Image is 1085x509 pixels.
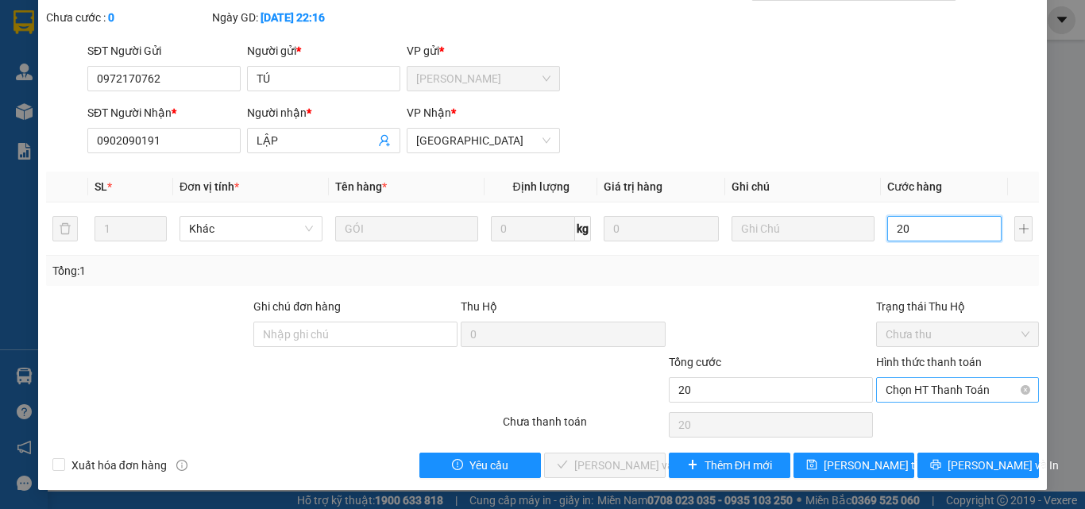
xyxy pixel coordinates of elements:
div: Ngày GD: [212,9,375,26]
b: [DATE] 22:16 [261,11,325,24]
span: info-circle [176,460,187,471]
span: Đơn vị tính [180,180,239,193]
span: [PERSON_NAME] thay đổi [824,457,951,474]
span: Thêm ĐH mới [705,457,772,474]
span: Chọn HT Thanh Toán [886,378,1029,402]
button: check[PERSON_NAME] và Giao hàng [544,453,666,478]
input: VD: Bàn, Ghế [335,216,478,241]
div: Người gửi [247,42,400,60]
div: SĐT Người Gửi [87,42,241,60]
span: Xuất hóa đơn hàng [65,457,173,474]
div: Người nhận [247,104,400,121]
span: save [806,459,817,472]
input: 0 [604,216,718,241]
label: Hình thức thanh toán [876,356,982,368]
span: Ninh Hòa [416,129,550,152]
span: Chưa thu [886,322,1029,346]
span: Định lượng [512,180,569,193]
span: Cước hàng [887,180,942,193]
button: save[PERSON_NAME] thay đổi [793,453,915,478]
div: Chưa thanh toán [501,413,667,441]
label: Ghi chú đơn hàng [253,300,341,313]
span: exclamation-circle [452,459,463,472]
b: 0 [108,11,114,24]
input: Ghi chú đơn hàng [253,322,458,347]
span: Tổng cước [669,356,721,368]
button: exclamation-circleYêu cầu [419,453,541,478]
span: plus [687,459,698,472]
span: user-add [378,134,391,147]
span: Giá trị hàng [604,180,662,193]
button: plus [1014,216,1033,241]
span: SL [95,180,107,193]
span: [PERSON_NAME] và In [948,457,1059,474]
div: SĐT Người Nhận [87,104,241,121]
span: close-circle [1021,385,1030,395]
div: Trạng thái Thu Hộ [876,298,1039,315]
input: Ghi Chú [732,216,875,241]
button: delete [52,216,78,241]
span: Thu Hộ [461,300,497,313]
span: Yêu cầu [469,457,508,474]
span: kg [575,216,591,241]
span: printer [930,459,941,472]
span: Khác [189,217,313,241]
div: VP gửi [407,42,560,60]
th: Ghi chú [725,172,881,202]
button: plusThêm ĐH mới [669,453,790,478]
div: Tổng: 1 [52,262,420,280]
span: Phạm Ngũ Lão [416,67,550,91]
button: printer[PERSON_NAME] và In [917,453,1039,478]
span: VP Nhận [407,106,451,119]
div: Chưa cước : [46,9,209,26]
span: Tên hàng [335,180,387,193]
